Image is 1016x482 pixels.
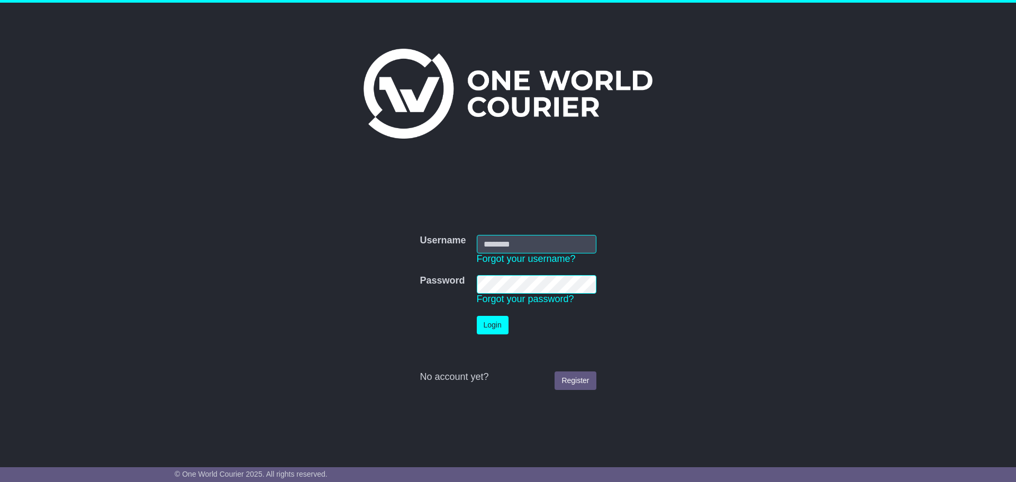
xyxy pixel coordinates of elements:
a: Forgot your password? [477,294,574,304]
button: Login [477,316,509,334]
label: Username [420,235,466,247]
div: No account yet? [420,371,596,383]
img: One World [364,49,652,139]
span: © One World Courier 2025. All rights reserved. [175,470,328,478]
a: Register [555,371,596,390]
label: Password [420,275,465,287]
a: Forgot your username? [477,253,576,264]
